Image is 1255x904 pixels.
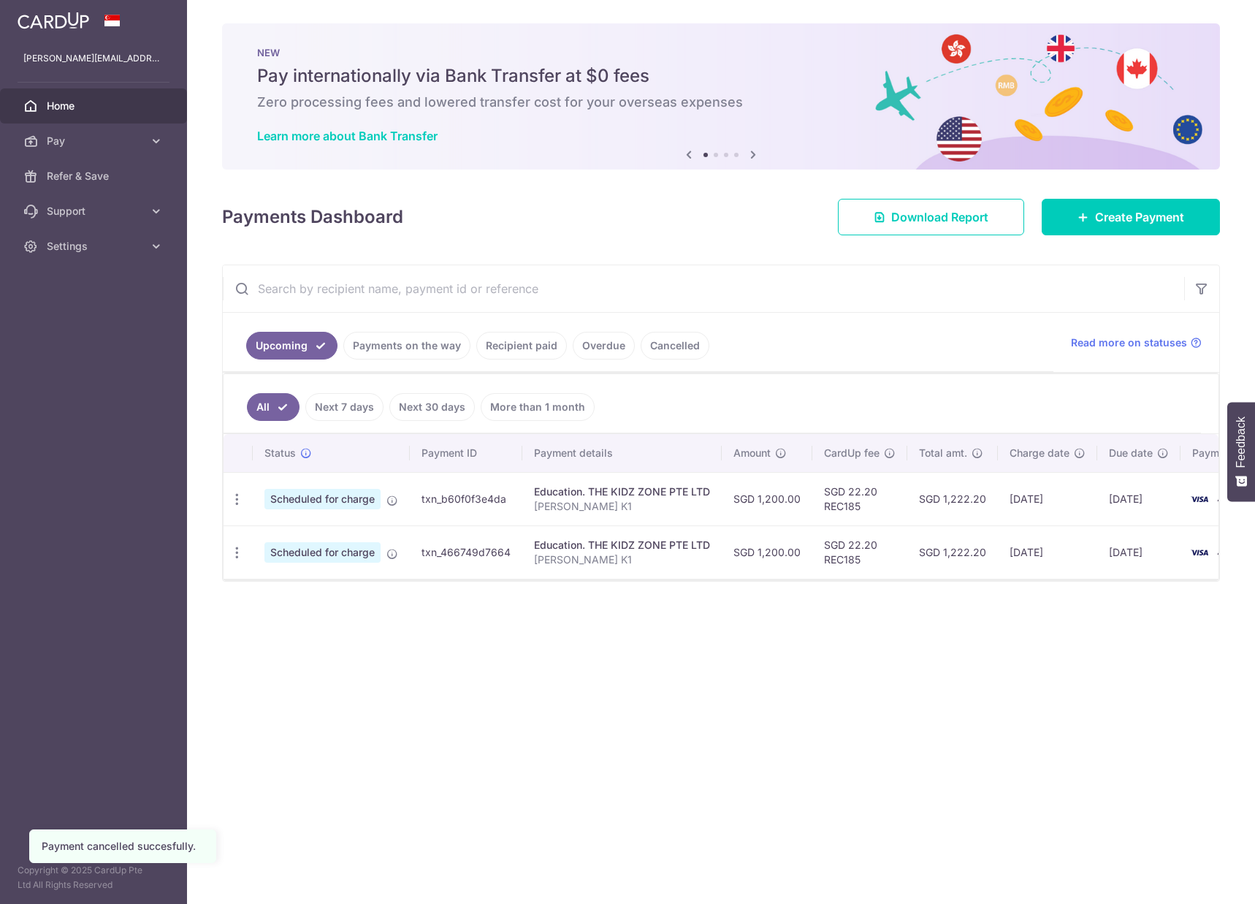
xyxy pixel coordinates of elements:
[907,472,998,525] td: SGD 1,222.20
[47,99,143,113] span: Home
[1109,446,1153,460] span: Due date
[257,64,1185,88] h5: Pay internationally via Bank Transfer at $0 fees
[891,208,988,226] span: Download Report
[1071,335,1202,350] a: Read more on statuses
[838,199,1024,235] a: Download Report
[223,265,1184,312] input: Search by recipient name, payment id or reference
[47,204,143,219] span: Support
[389,393,475,421] a: Next 30 days
[722,472,812,525] td: SGD 1,200.00
[305,393,384,421] a: Next 7 days
[534,485,710,499] div: Education. THE KIDZ ZONE PTE LTD
[42,839,204,854] div: Payment cancelled succesfully.
[534,552,710,567] p: [PERSON_NAME] K1
[410,434,522,472] th: Payment ID
[1235,417,1248,468] span: Feedback
[534,499,710,514] p: [PERSON_NAME] K1
[247,393,300,421] a: All
[47,239,143,254] span: Settings
[264,542,381,563] span: Scheduled for charge
[410,525,522,579] td: txn_466749d7664
[264,446,296,460] span: Status
[733,446,771,460] span: Amount
[1227,402,1255,501] button: Feedback - Show survey
[257,129,438,143] a: Learn more about Bank Transfer
[1185,490,1214,508] img: Bank Card
[722,525,812,579] td: SGD 1,200.00
[264,489,381,509] span: Scheduled for charge
[824,446,880,460] span: CardUp fee
[481,393,595,421] a: More than 1 month
[1161,860,1240,897] iframe: Opens a widget where you can find more information
[343,332,470,360] a: Payments on the way
[410,472,522,525] td: txn_b60f0f3e4da
[257,47,1185,58] p: NEW
[812,472,907,525] td: SGD 22.20 REC185
[812,525,907,579] td: SGD 22.20 REC185
[1217,546,1243,558] span: 4933
[476,332,567,360] a: Recipient paid
[47,169,143,183] span: Refer & Save
[534,538,710,552] div: Education. THE KIDZ ZONE PTE LTD
[246,332,337,360] a: Upcoming
[998,525,1097,579] td: [DATE]
[222,204,403,230] h4: Payments Dashboard
[1217,493,1243,505] span: 4933
[1095,208,1184,226] span: Create Payment
[522,434,722,472] th: Payment details
[1010,446,1069,460] span: Charge date
[1071,335,1187,350] span: Read more on statuses
[222,23,1220,170] img: Bank transfer banner
[1097,525,1180,579] td: [DATE]
[573,332,635,360] a: Overdue
[1042,199,1220,235] a: Create Payment
[641,332,709,360] a: Cancelled
[257,94,1185,111] h6: Zero processing fees and lowered transfer cost for your overseas expenses
[1185,544,1214,561] img: Bank Card
[1097,472,1180,525] td: [DATE]
[18,12,89,29] img: CardUp
[47,134,143,148] span: Pay
[919,446,967,460] span: Total amt.
[998,472,1097,525] td: [DATE]
[907,525,998,579] td: SGD 1,222.20
[23,51,164,66] p: [PERSON_NAME][EMAIL_ADDRESS][DOMAIN_NAME]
